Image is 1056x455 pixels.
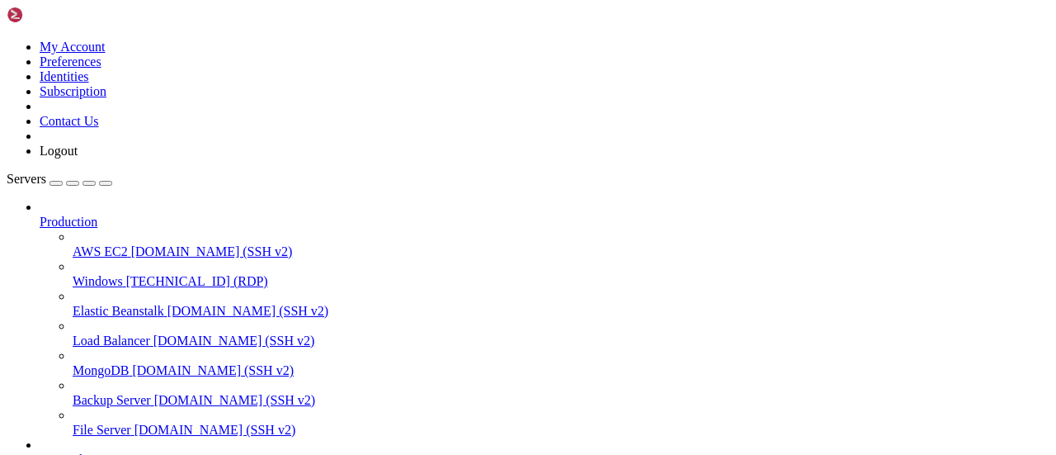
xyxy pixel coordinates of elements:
[73,289,1049,319] li: Elastic Beanstalk [DOMAIN_NAME] (SSH v2)
[73,408,1049,438] li: File Server [DOMAIN_NAME] (SSH v2)
[73,334,150,348] span: Load Balancer
[73,378,1049,408] li: Backup Server [DOMAIN_NAME] (SSH v2)
[132,363,294,377] span: [DOMAIN_NAME] (SSH v2)
[73,230,1049,259] li: AWS EC2 [DOMAIN_NAME] (SSH v2)
[73,334,1049,348] a: Load Balancer [DOMAIN_NAME] (SSH v2)
[40,55,101,69] a: Preferences
[40,69,89,83] a: Identities
[73,319,1049,348] li: Load Balancer [DOMAIN_NAME] (SSH v2)
[134,423,296,437] span: [DOMAIN_NAME] (SSH v2)
[40,40,106,54] a: My Account
[73,363,129,377] span: MongoDB
[7,172,46,186] span: Servers
[73,244,1049,259] a: AWS EC2 [DOMAIN_NAME] (SSH v2)
[73,274,1049,289] a: Windows [TECHNICAL_ID] (RDP)
[73,363,1049,378] a: MongoDB [DOMAIN_NAME] (SSH v2)
[40,144,78,158] a: Logout
[73,423,1049,438] a: File Server [DOMAIN_NAME] (SSH v2)
[73,423,131,437] span: File Server
[73,274,123,288] span: Windows
[40,215,97,229] span: Production
[73,348,1049,378] li: MongoDB [DOMAIN_NAME] (SSH v2)
[73,393,151,407] span: Backup Server
[40,84,106,98] a: Subscription
[7,7,101,23] img: Shellngn
[153,334,315,348] span: [DOMAIN_NAME] (SSH v2)
[7,172,112,186] a: Servers
[40,114,99,128] a: Contact Us
[73,304,1049,319] a: Elastic Beanstalk [DOMAIN_NAME] (SSH v2)
[40,200,1049,438] li: Production
[131,244,293,258] span: [DOMAIN_NAME] (SSH v2)
[40,215,1049,230] a: Production
[73,244,128,258] span: AWS EC2
[167,304,329,318] span: [DOMAIN_NAME] (SSH v2)
[73,304,164,318] span: Elastic Beanstalk
[73,259,1049,289] li: Windows [TECHNICAL_ID] (RDP)
[73,393,1049,408] a: Backup Server [DOMAIN_NAME] (SSH v2)
[126,274,268,288] span: [TECHNICAL_ID] (RDP)
[154,393,316,407] span: [DOMAIN_NAME] (SSH v2)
